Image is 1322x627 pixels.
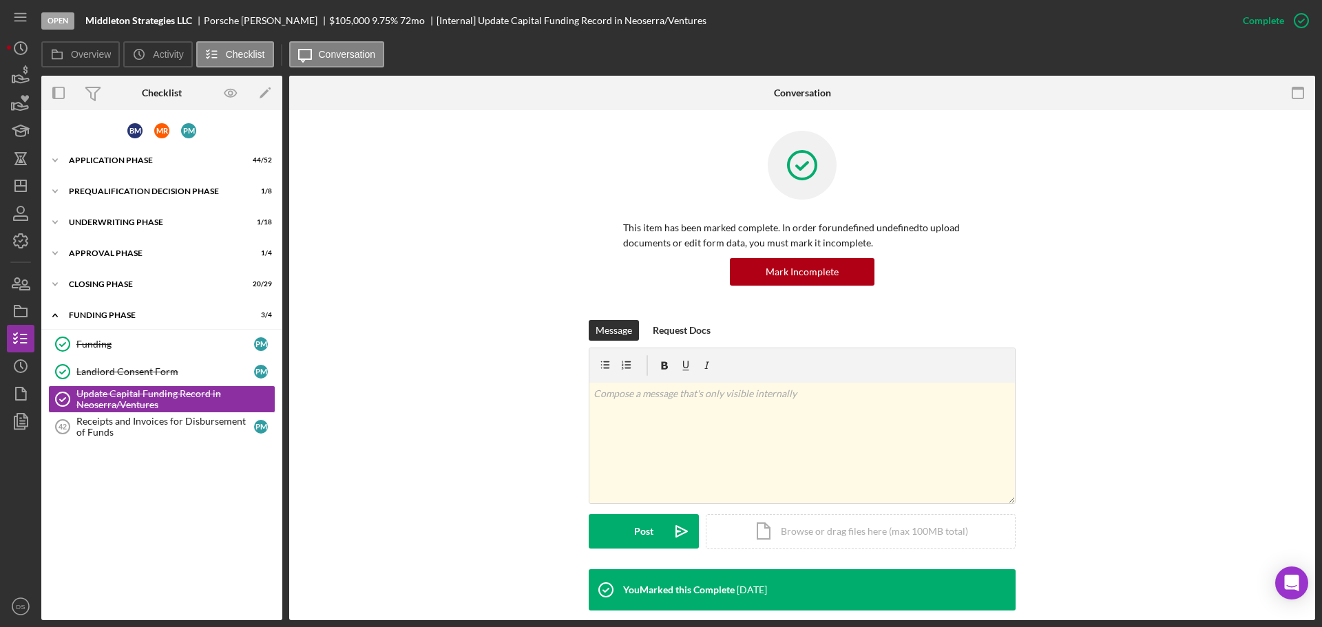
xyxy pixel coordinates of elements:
a: 42Receipts and Invoices for Disbursement of FundsPM [48,413,275,440]
div: 72 mo [400,15,425,26]
div: Conversation [774,87,831,98]
button: Overview [41,41,120,67]
div: You Marked this Complete [623,584,735,595]
div: 1 / 18 [247,218,272,226]
div: B M [127,123,143,138]
button: Message [589,320,639,341]
div: 20 / 29 [247,280,272,288]
div: 1 / 4 [247,249,272,257]
time: 2025-08-26 20:03 [737,584,767,595]
div: 3 / 4 [247,311,272,319]
label: Overview [71,49,111,60]
div: Closing Phase [69,280,238,288]
div: Post [634,514,653,549]
div: Open Intercom Messenger [1275,566,1308,599]
div: [Internal] Update Capital Funding Record in Neoserra/Ventures [437,15,706,26]
a: FundingPM [48,330,275,358]
div: Request Docs [653,320,711,341]
label: Checklist [226,49,265,60]
p: This item has been marked complete. In order for undefined undefined to upload documents or edit ... [623,220,981,251]
button: Checklist [196,41,274,67]
a: Landlord Consent FormPM [48,358,275,385]
div: Landlord Consent Form [76,366,254,377]
button: Activity [123,41,192,67]
div: 44 / 52 [247,156,272,164]
div: Receipts and Invoices for Disbursement of Funds [76,416,254,438]
label: Activity [153,49,183,60]
div: Prequalification Decision Phase [69,187,238,195]
div: M R [154,123,169,138]
div: Update Capital Funding Record in Neoserra/Ventures [76,388,275,410]
button: Mark Incomplete [730,258,874,286]
b: Middleton Strategies LLC [85,15,192,26]
div: Underwriting Phase [69,218,238,226]
div: P M [254,365,268,379]
button: Request Docs [646,320,717,341]
div: Message [596,320,632,341]
div: Funding Phase [69,311,238,319]
div: Approval Phase [69,249,238,257]
div: Funding [76,339,254,350]
div: 1 / 8 [247,187,272,195]
div: Porsche [PERSON_NAME] [204,15,329,26]
div: Checklist [142,87,182,98]
span: $105,000 [329,14,370,26]
div: P M [254,337,268,351]
label: Conversation [319,49,376,60]
button: Complete [1229,7,1315,34]
a: Update Capital Funding Record in Neoserra/Ventures [48,385,275,413]
div: Application Phase [69,156,238,164]
div: P M [254,420,268,434]
button: Post [589,514,699,549]
tspan: 42 [59,423,67,431]
button: Conversation [289,41,385,67]
button: DS [7,593,34,620]
div: 9.75 % [372,15,398,26]
div: Open [41,12,74,30]
text: DS [16,603,25,610]
div: Mark Incomplete [766,258,839,286]
div: Complete [1243,7,1284,34]
div: P M [181,123,196,138]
